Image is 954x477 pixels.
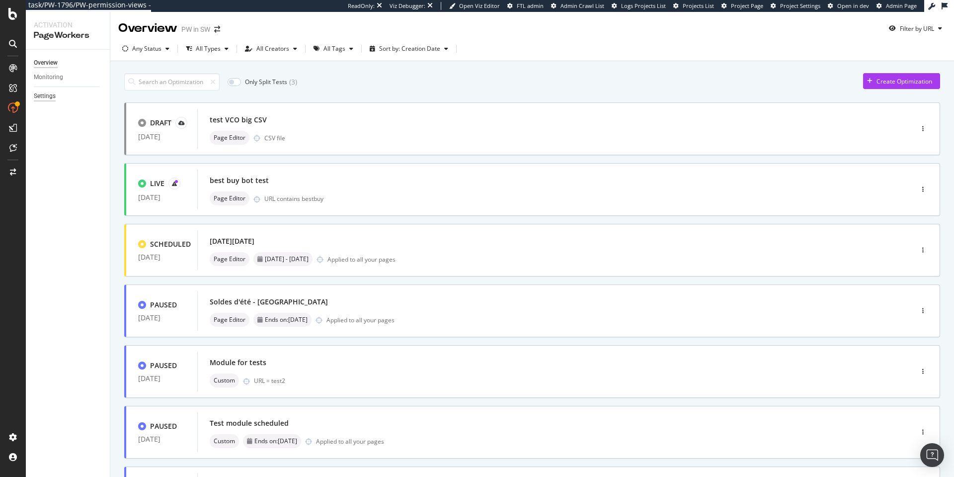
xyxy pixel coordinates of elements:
span: Page Editor [214,135,245,141]
div: Any Status [132,46,161,52]
div: Module for tests [210,358,266,368]
div: ( 3 ) [289,77,297,87]
a: Admin Crawl List [551,2,604,10]
a: Admin Page [876,2,917,10]
div: neutral label [210,191,249,205]
a: Projects List [673,2,714,10]
span: FTL admin [517,2,544,9]
span: [DATE] - [DATE] [265,256,309,262]
button: Create Optimization [863,73,940,89]
span: Admin Page [886,2,917,9]
div: neutral label [210,252,249,266]
div: [DATE][DATE] [210,236,254,246]
div: PAUSED [150,300,177,310]
span: Admin Crawl List [560,2,604,9]
div: Settings [34,91,56,101]
button: Filter by URL [885,20,946,36]
div: test VCO big CSV [210,115,267,125]
div: neutral label [243,434,301,448]
div: Soldes d'été - [GEOGRAPHIC_DATA] [210,297,328,307]
div: arrow-right-arrow-left [214,26,220,33]
div: [DATE] [138,193,185,201]
div: neutral label [210,434,239,448]
button: All Types [182,41,233,57]
div: Only Split Tests [245,78,287,86]
div: SCHEDULED [150,239,191,249]
div: LIVE [150,179,164,189]
div: Overview [118,20,177,37]
div: Test module scheduled [210,418,289,428]
div: URL contains bestbuy [264,194,871,203]
div: Filter by URL [900,24,934,33]
div: Applied to all your pages [316,437,384,446]
div: Monitoring [34,72,63,83]
a: Overview [34,58,103,68]
div: ReadOnly: [348,2,375,10]
div: DRAFT [150,118,171,128]
span: Ends on: [DATE] [254,438,297,444]
div: All Tags [323,46,345,52]
div: neutral label [210,374,239,387]
div: Open Intercom Messenger [920,443,944,467]
div: [DATE] [138,314,185,322]
div: Overview [34,58,58,68]
div: neutral label [210,313,249,327]
div: [DATE] [138,435,185,443]
div: Applied to all your pages [326,316,395,324]
span: Projects List [683,2,714,9]
span: Ends on: [DATE] [265,317,308,323]
span: Project Page [731,2,763,9]
div: CSV file [264,134,285,142]
div: PAUSED [150,361,177,371]
div: neutral label [253,313,312,327]
a: Project Settings [771,2,820,10]
span: Logs Projects List [621,2,666,9]
a: FTL admin [507,2,544,10]
div: Create Optimization [876,77,932,86]
a: Open in dev [828,2,869,10]
div: URL = test2 [254,377,871,385]
div: [DATE] [138,253,185,261]
div: PageWorkers [34,30,102,41]
a: Open Viz Editor [449,2,500,10]
input: Search an Optimization [124,73,220,91]
button: Any Status [118,41,173,57]
a: Monitoring [34,72,103,83]
a: Settings [34,91,103,101]
button: Sort by: Creation Date [366,41,452,57]
div: neutral label [253,252,313,266]
span: Open in dev [837,2,869,9]
div: All Types [196,46,221,52]
button: All Creators [241,41,301,57]
a: Logs Projects List [612,2,666,10]
div: [DATE] [138,375,185,382]
span: Page Editor [214,256,245,262]
span: Page Editor [214,195,245,201]
div: Sort by: Creation Date [379,46,440,52]
div: All Creators [256,46,289,52]
div: Applied to all your pages [327,255,396,264]
button: All Tags [310,41,357,57]
div: [DATE] [138,133,185,141]
span: Custom [214,438,235,444]
div: PAUSED [150,421,177,431]
div: best buy bot test [210,176,269,186]
span: Custom [214,378,235,383]
div: neutral label [210,131,249,145]
span: Open Viz Editor [459,2,500,9]
div: Viz Debugger: [390,2,425,10]
a: Project Page [721,2,763,10]
div: PW in SW [181,24,210,34]
span: Page Editor [214,317,245,323]
span: Project Settings [780,2,820,9]
div: Activation [34,20,102,30]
